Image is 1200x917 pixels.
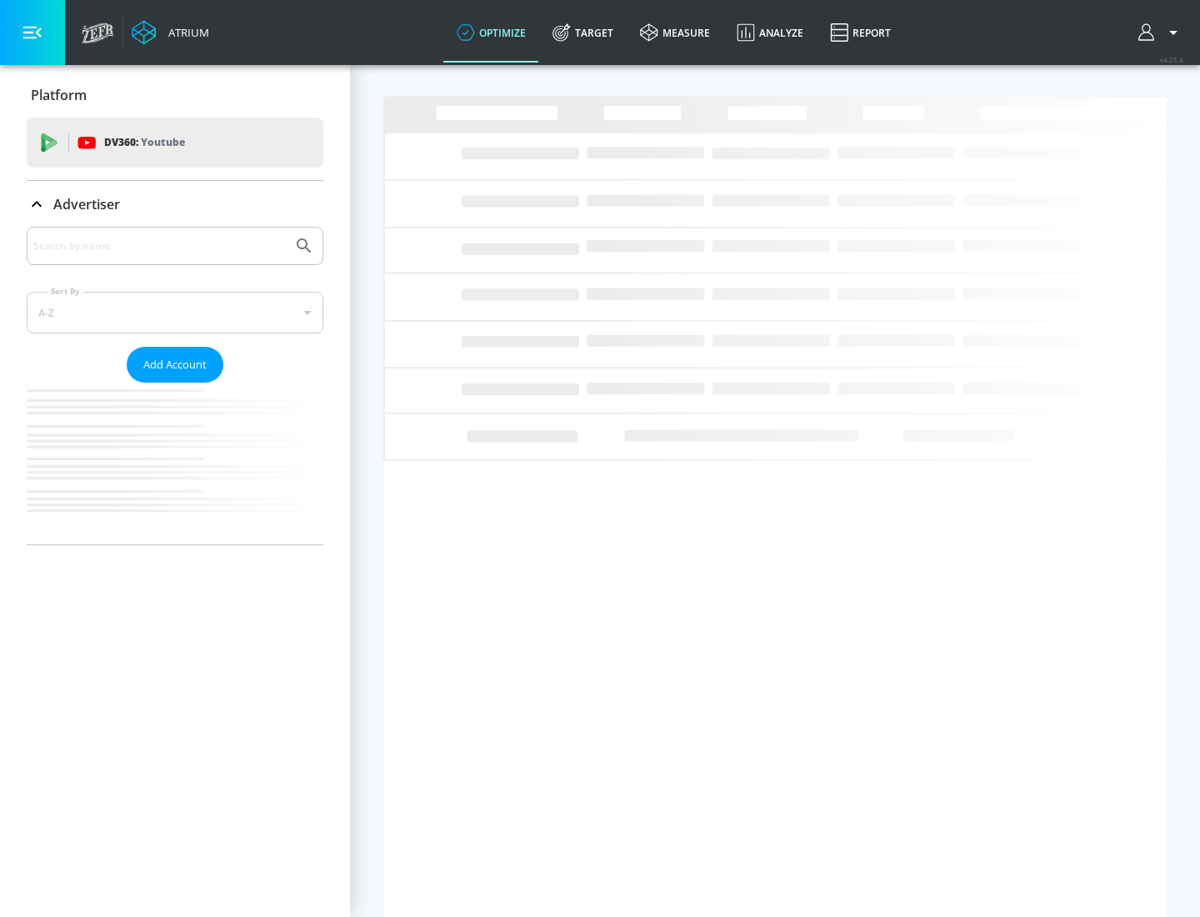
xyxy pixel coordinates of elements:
[27,118,323,168] div: DV360: Youtube
[31,86,87,104] p: Platform
[27,181,323,228] div: Advertiser
[27,292,323,333] div: A-Z
[27,72,323,118] div: Platform
[143,355,207,374] span: Add Account
[1160,55,1183,64] span: v 4.25.4
[723,3,817,63] a: Analyze
[104,133,185,152] p: DV360:
[443,3,539,63] a: optimize
[817,3,904,63] a: Report
[162,25,209,40] div: Atrium
[33,235,286,257] input: Search by name
[627,3,723,63] a: measure
[127,347,223,383] button: Add Account
[27,383,323,544] nav: list of Advertiser
[27,227,323,544] div: Advertiser
[141,133,185,151] p: Youtube
[132,20,209,45] a: Atrium
[47,286,83,297] label: Sort By
[539,3,627,63] a: Target
[53,195,120,213] p: Advertiser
